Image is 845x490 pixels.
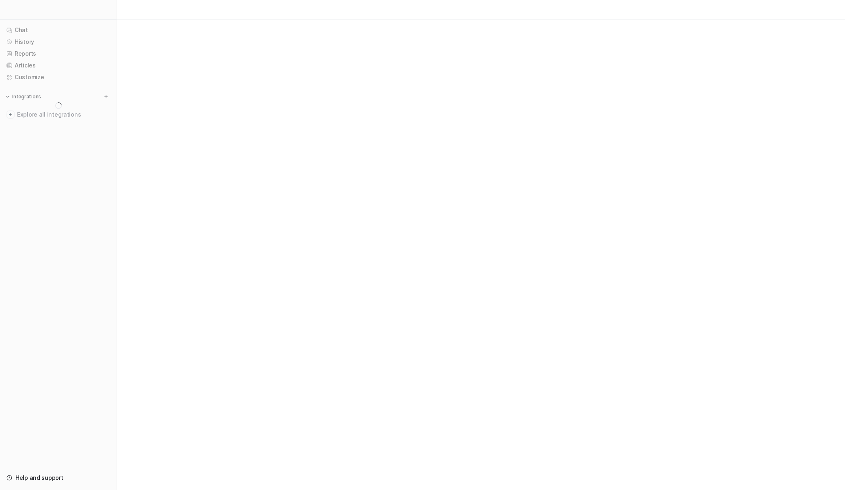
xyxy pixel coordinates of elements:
[3,93,43,101] button: Integrations
[3,24,113,36] a: Chat
[3,72,113,83] a: Customize
[3,48,113,59] a: Reports
[17,108,110,121] span: Explore all integrations
[3,472,113,483] a: Help and support
[3,60,113,71] a: Articles
[5,94,11,100] img: expand menu
[3,36,113,48] a: History
[3,109,113,120] a: Explore all integrations
[12,93,41,100] p: Integrations
[103,94,109,100] img: menu_add.svg
[6,111,15,119] img: explore all integrations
